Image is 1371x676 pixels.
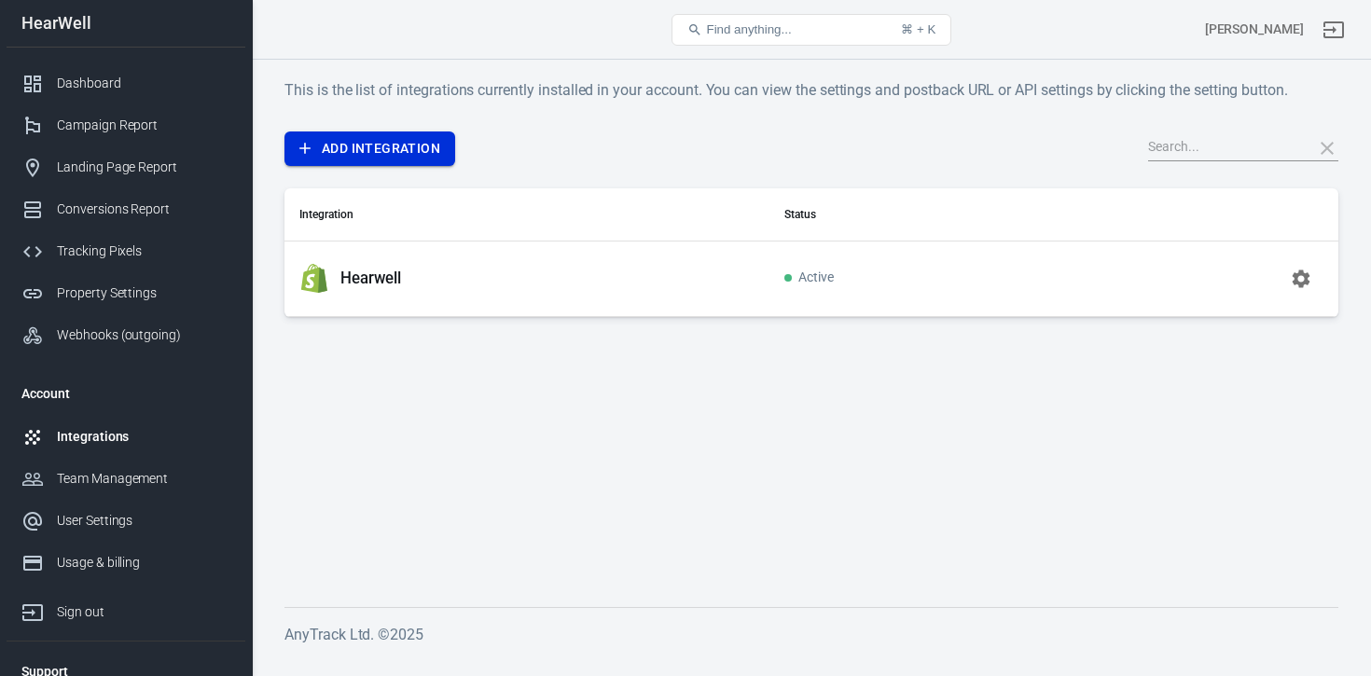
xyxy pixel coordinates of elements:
a: Webhooks (outgoing) [7,314,245,356]
a: Campaign Report [7,104,245,146]
a: Sign out [1311,7,1356,52]
div: Campaign Report [57,116,230,135]
div: Usage & billing [57,553,230,573]
a: Team Management [7,458,245,500]
div: Dashboard [57,74,230,93]
a: Add Integration [284,131,455,166]
div: Tracking Pixels [57,241,230,261]
a: User Settings [7,500,245,542]
span: Active [784,270,834,286]
div: Conversions Report [57,200,230,219]
a: Sign out [7,584,245,633]
div: Landing Page Report [57,158,230,177]
div: Webhooks (outgoing) [57,325,230,345]
a: Integrations [7,416,245,458]
div: Account id: BS7ZPrtF [1205,20,1304,39]
li: Account [7,371,245,416]
img: Hearwell [301,264,327,294]
div: Integrations [57,427,230,447]
th: Status [769,188,1062,241]
a: Usage & billing [7,542,245,584]
input: Search... [1148,136,1297,160]
a: Property Settings [7,272,245,314]
p: Hearwell [340,269,401,288]
span: Find anything... [706,22,791,36]
a: Tracking Pixels [7,230,245,272]
div: Property Settings [57,283,230,303]
div: User Settings [57,511,230,531]
div: Sign out [57,602,230,622]
th: Integration [284,188,769,241]
a: Landing Page Report [7,146,245,188]
a: Dashboard [7,62,245,104]
div: HearWell [7,15,245,32]
div: ⌘ + K [901,22,935,36]
a: Conversions Report [7,188,245,230]
button: Find anything...⌘ + K [672,14,951,46]
h6: AnyTrack Ltd. © 2025 [284,623,1338,646]
div: Team Management [57,469,230,489]
h6: This is the list of integrations currently installed in your account. You can view the settings a... [284,78,1338,102]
